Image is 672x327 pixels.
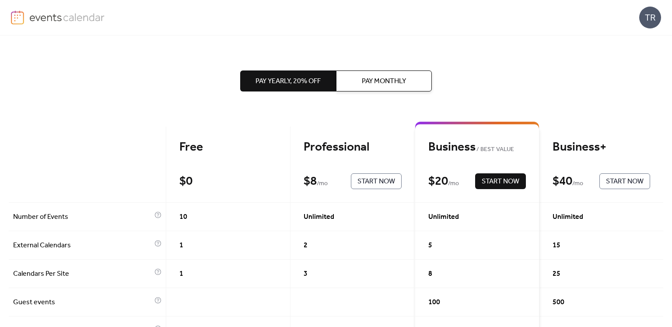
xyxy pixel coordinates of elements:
span: Guest events [13,297,152,308]
span: 1 [179,269,183,279]
span: Calendars Per Site [13,269,152,279]
button: Start Now [351,173,402,189]
div: Professional [304,140,401,155]
button: Start Now [599,173,650,189]
span: 5 [428,240,432,251]
span: External Calendars [13,240,152,251]
span: BEST VALUE [476,144,514,155]
div: $ 0 [179,174,192,189]
div: Free [179,140,277,155]
span: 3 [304,269,308,279]
span: / mo [448,179,459,189]
span: 10 [179,212,187,222]
span: 500 [553,297,564,308]
div: Business+ [553,140,650,155]
img: logo-type [29,11,105,24]
span: 1 [179,240,183,251]
span: Start Now [606,176,644,187]
span: 2 [304,240,308,251]
span: Start Now [482,176,519,187]
span: Number of Events [13,212,152,222]
button: Start Now [475,173,526,189]
span: Unlimited [553,212,583,222]
button: Pay Yearly, 20% off [240,70,336,91]
div: TR [639,7,661,28]
span: / mo [317,179,328,189]
span: 8 [428,269,432,279]
span: / mo [572,179,583,189]
div: $ 8 [304,174,317,189]
img: logo [11,11,24,25]
button: Pay Monthly [336,70,432,91]
span: Unlimited [428,212,459,222]
span: Start Now [357,176,395,187]
span: 15 [553,240,560,251]
span: 25 [553,269,560,279]
div: $ 20 [428,174,448,189]
span: Unlimited [304,212,334,222]
div: $ 40 [553,174,572,189]
span: Pay Yearly, 20% off [255,76,321,87]
span: 100 [428,297,440,308]
span: Pay Monthly [362,76,406,87]
div: Business [428,140,526,155]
